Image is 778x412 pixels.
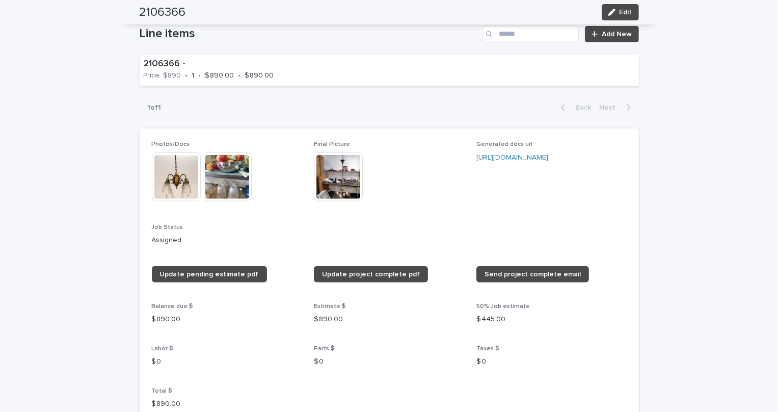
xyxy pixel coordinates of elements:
span: Edit [620,9,632,16]
a: Update pending estimate pdf [152,266,267,282]
span: Parts $ [314,346,335,352]
span: Update project complete pdf [322,271,420,278]
p: $ 890.00 [245,71,274,80]
a: Add New [585,26,638,42]
button: Edit [602,4,639,20]
p: • [199,71,201,80]
h1: Line items [140,27,478,41]
p: Price: $890 [144,71,181,80]
button: Next [596,103,639,112]
p: $ 0 [476,356,627,367]
span: Total $ [152,388,173,394]
p: 1 [192,71,195,80]
button: Back [553,103,596,112]
p: $ 445.00 [476,314,627,325]
p: • [185,71,188,80]
span: 50% Job estimate [476,303,530,310]
p: $ 890.00 [205,71,234,80]
span: Photos/Docs [152,141,190,147]
span: Update pending estimate pdf [160,271,259,278]
span: Balance due $ [152,303,194,310]
span: Generated docs url [476,141,532,147]
p: $ 0 [314,356,464,367]
span: Next [600,104,622,111]
a: [URL][DOMAIN_NAME] [476,154,548,161]
p: $ 890.00 [152,314,302,325]
input: Search [482,26,579,42]
p: $ 890.00 [314,314,464,325]
a: Send project complete email [476,266,589,282]
span: Job Status [152,224,183,230]
h2: 2106366 [140,5,186,20]
span: Final Picture [314,141,350,147]
span: Send project complete email [485,271,581,278]
span: Add New [602,31,632,38]
a: Update project complete pdf [314,266,428,282]
p: • [238,71,241,80]
span: Estimate $ [314,303,346,310]
a: 2106366 -Price: $890•1•$ 890.00•$ 890.00 [140,55,639,87]
span: Labor $ [152,346,174,352]
p: $ 890.00 [152,399,302,409]
p: $ 0 [152,356,302,367]
span: Taxes $ [476,346,499,352]
p: Assigned [152,235,627,246]
p: 2106366 - [144,59,316,70]
p: 1 of 1 [140,95,170,120]
span: Back [570,104,592,111]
